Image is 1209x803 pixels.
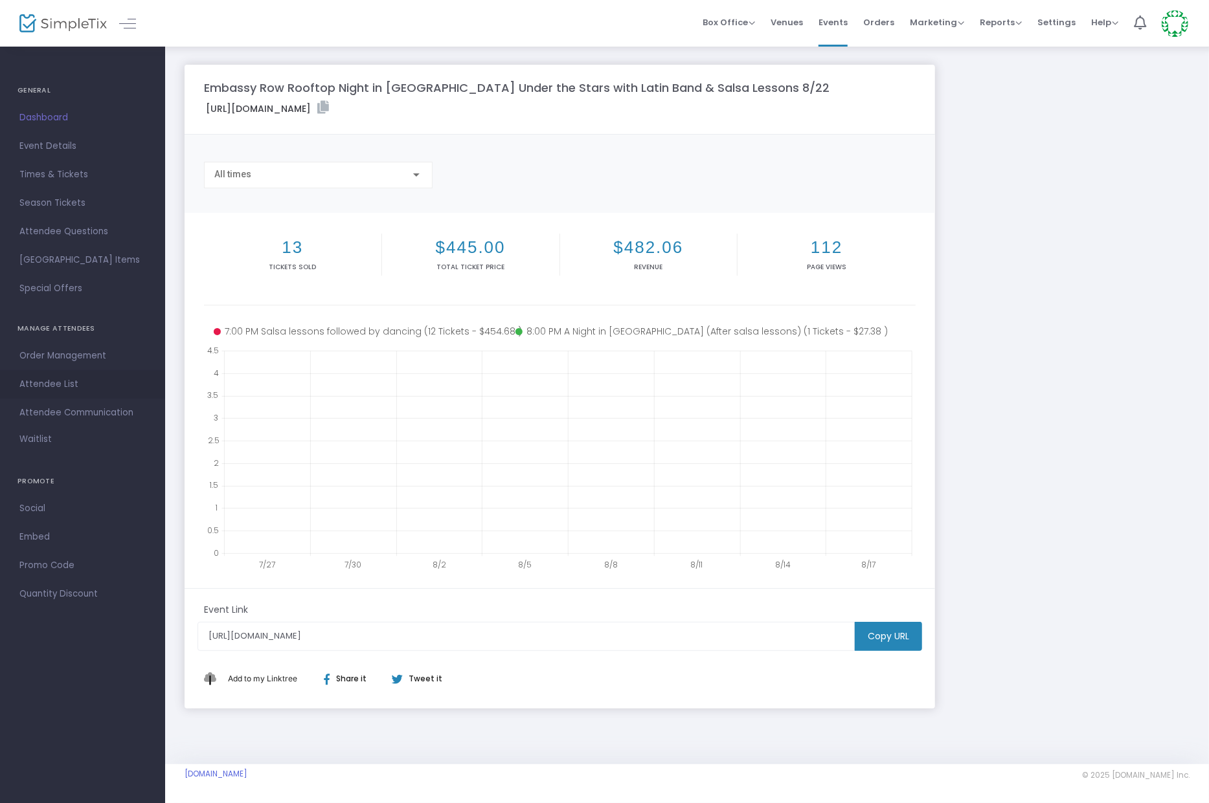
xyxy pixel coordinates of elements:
[228,674,297,683] span: Add to my Linktree
[259,559,275,570] text: 7/27
[17,78,148,104] h4: GENERAL
[703,16,755,28] span: Box Office
[207,345,219,356] text: 4.5
[204,672,225,685] img: linktree
[19,529,146,545] span: Embed
[204,79,830,96] m-panel-title: Embassy Row Rooftop Night in [GEOGRAPHIC_DATA] Under the Stars with Latin Band & Salsa Lessons 8/22
[385,262,557,272] p: Total Ticket Price
[204,603,248,617] m-panel-subtitle: Event Link
[563,262,735,272] p: Revenue
[207,390,218,401] text: 3.5
[19,433,52,446] span: Waitlist
[980,16,1022,28] span: Reports
[19,280,146,297] span: Special Offers
[209,479,218,490] text: 1.5
[19,404,146,421] span: Attendee Communication
[345,559,361,570] text: 7/30
[207,237,379,258] h2: 13
[208,435,220,446] text: 2.5
[206,101,329,116] label: [URL][DOMAIN_NAME]
[17,468,148,494] h4: PROMOTE
[207,262,379,272] p: Tickets sold
[563,237,735,258] h2: $482.06
[1091,16,1118,28] span: Help
[855,622,922,651] m-button: Copy URL
[519,559,532,570] text: 8/5
[910,16,964,28] span: Marketing
[19,138,146,155] span: Event Details
[861,559,876,570] text: 8/17
[214,547,219,558] text: 0
[740,262,913,272] p: Page Views
[819,6,848,39] span: Events
[19,223,146,240] span: Attendee Questions
[185,769,247,779] a: [DOMAIN_NAME]
[19,166,146,183] span: Times & Tickets
[863,6,894,39] span: Orders
[17,316,148,342] h4: MANAGE ATTENDEES
[214,169,251,179] span: All times
[385,237,557,258] h2: $445.00
[19,252,146,269] span: [GEOGRAPHIC_DATA] Items
[19,109,146,126] span: Dashboard
[19,376,146,393] span: Attendee List
[214,412,218,423] text: 3
[1082,770,1190,780] span: © 2025 [DOMAIN_NAME] Inc.
[604,559,618,570] text: 8/8
[225,663,300,694] button: Add This to My Linktree
[19,500,146,517] span: Social
[214,367,219,378] text: 4
[1037,6,1076,39] span: Settings
[19,586,146,602] span: Quantity Discount
[215,502,218,513] text: 1
[214,457,219,468] text: 2
[311,673,391,685] div: Share it
[19,557,146,574] span: Promo Code
[771,6,803,39] span: Venues
[19,347,146,364] span: Order Management
[775,559,791,570] text: 8/14
[207,525,219,536] text: 0.5
[433,559,446,570] text: 8/2
[379,673,449,685] div: Tweet it
[690,559,703,570] text: 8/11
[19,195,146,212] span: Season Tickets
[740,237,913,258] h2: 112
